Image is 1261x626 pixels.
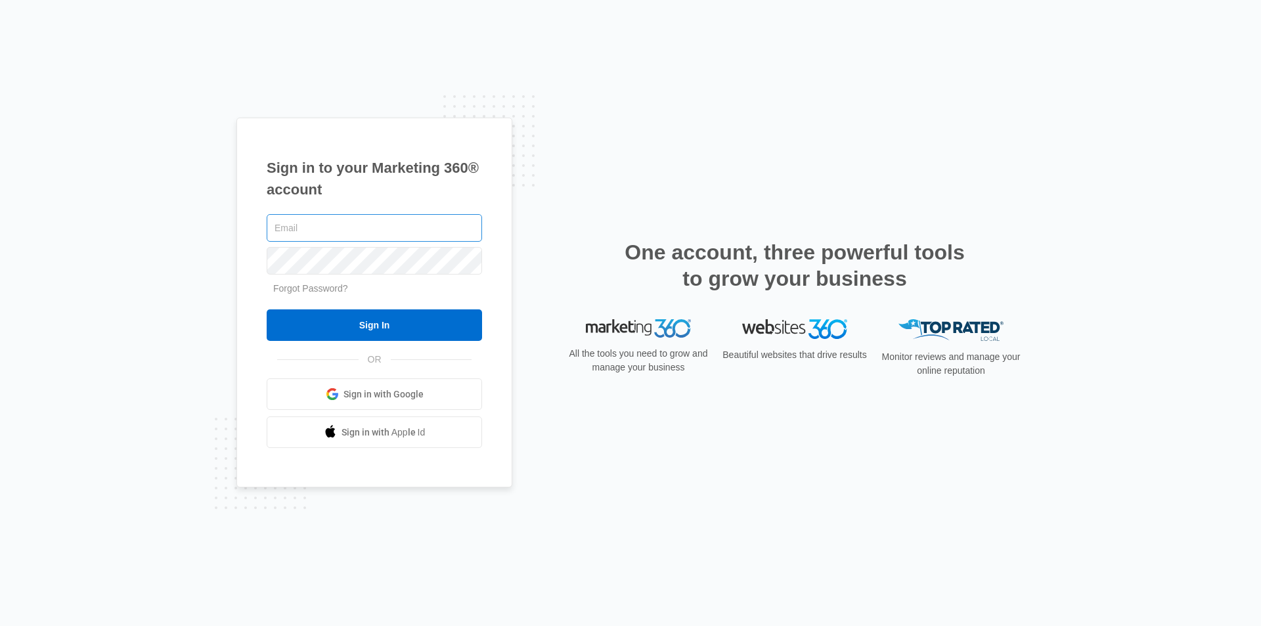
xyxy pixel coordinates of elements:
input: Sign In [267,309,482,341]
span: Sign in with Google [343,388,424,401]
img: Marketing 360 [586,319,691,338]
input: Email [267,214,482,242]
p: Monitor reviews and manage your online reputation [877,350,1025,378]
h1: Sign in to your Marketing 360® account [267,157,482,200]
h2: One account, three powerful tools to grow your business [621,239,969,292]
img: Top Rated Local [898,319,1004,341]
span: Sign in with Apple Id [342,426,426,439]
p: All the tools you need to grow and manage your business [565,347,712,374]
a: Forgot Password? [273,283,348,294]
span: OR [359,353,391,367]
p: Beautiful websites that drive results [721,348,868,362]
a: Sign in with Apple Id [267,416,482,448]
img: Websites 360 [742,319,847,338]
a: Sign in with Google [267,378,482,410]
